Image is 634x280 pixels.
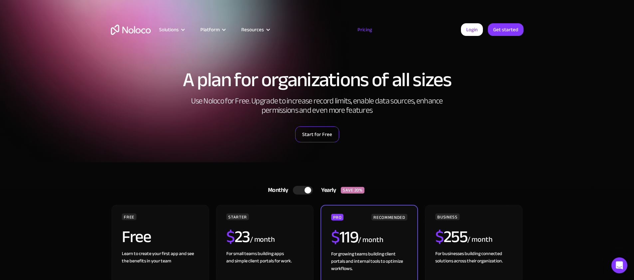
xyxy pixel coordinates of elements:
[233,25,277,34] div: Resources
[467,234,492,245] div: / month
[331,221,339,253] span: $
[488,23,524,36] a: Get started
[435,221,444,252] span: $
[151,25,192,34] div: Solutions
[184,96,450,115] h2: Use Noloco for Free. Upgrade to increase record limits, enable data sources, enhance permissions ...
[371,214,407,220] div: RECOMMENDED
[461,23,483,36] a: Login
[111,70,524,90] h1: A plan for organizations of all sizes
[200,25,220,34] div: Platform
[226,228,250,245] h2: 23
[122,228,151,245] h2: Free
[611,257,627,273] div: Open Intercom Messenger
[435,228,467,245] h2: 255
[349,25,380,34] a: Pricing
[313,185,341,195] div: Yearly
[358,235,383,245] div: / month
[122,213,136,220] div: FREE
[331,214,343,220] div: PRO
[111,25,151,35] a: home
[341,187,364,194] div: SAVE 20%
[226,213,249,220] div: STARTER
[192,25,233,34] div: Platform
[331,229,358,245] h2: 119
[295,126,339,142] a: Start for Free
[260,185,293,195] div: Monthly
[159,25,179,34] div: Solutions
[226,221,235,252] span: $
[250,234,275,245] div: / month
[241,25,264,34] div: Resources
[435,213,459,220] div: BUSINESS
